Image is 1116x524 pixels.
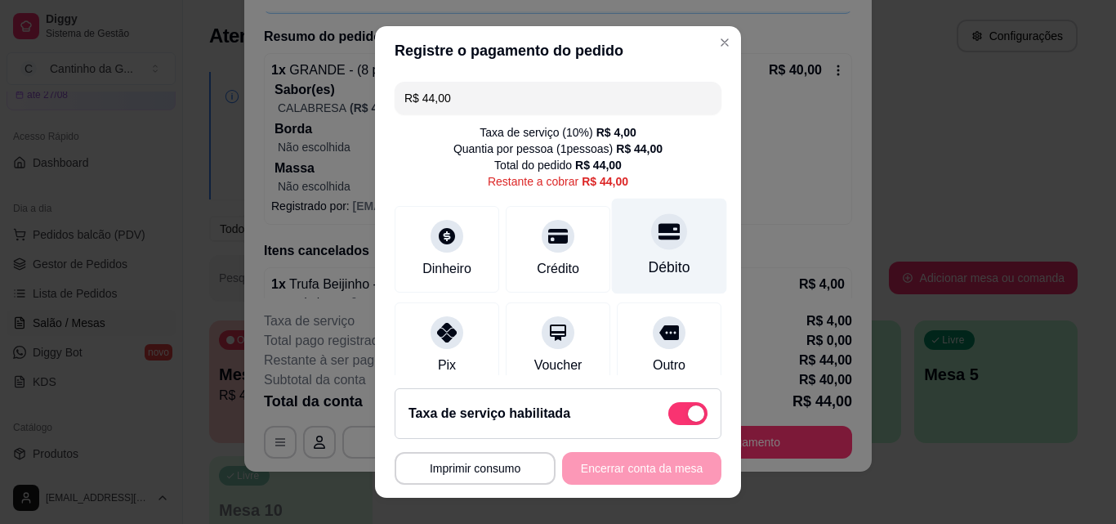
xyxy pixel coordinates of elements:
[438,356,456,375] div: Pix
[395,452,556,485] button: Imprimir consumo
[575,157,622,173] div: R$ 44,00
[494,157,622,173] div: Total do pedido
[404,82,712,114] input: Ex.: hambúrguer de cordeiro
[537,259,579,279] div: Crédito
[488,173,628,190] div: Restante a cobrar
[596,124,636,141] div: R$ 4,00
[453,141,663,157] div: Quantia por pessoa ( 1 pessoas)
[408,404,570,423] h2: Taxa de serviço habilitada
[422,259,471,279] div: Dinheiro
[534,356,583,375] div: Voucher
[712,29,738,56] button: Close
[649,257,690,278] div: Débito
[616,141,663,157] div: R$ 44,00
[480,124,636,141] div: Taxa de serviço ( 10 %)
[653,356,685,375] div: Outro
[582,173,628,190] div: R$ 44,00
[375,26,741,75] header: Registre o pagamento do pedido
